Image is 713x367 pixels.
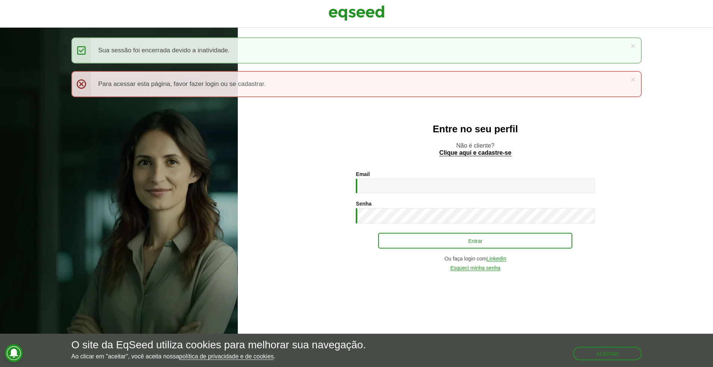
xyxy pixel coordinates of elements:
a: política de privacidade e de cookies [179,354,274,360]
p: Ao clicar em "aceitar", você aceita nossa . [71,353,366,360]
div: Sua sessão foi encerrada devido a inatividade. [71,37,642,64]
label: Email [356,172,370,177]
p: Não é cliente? [253,142,698,156]
a: Clique aqui e cadastre-se [439,150,511,156]
a: × [631,75,635,83]
h2: Entre no seu perfil [253,124,698,135]
a: LinkedIn [486,256,506,262]
div: Ou faça login com [356,256,595,262]
button: Aceitar [573,347,642,360]
label: Senha [356,201,371,206]
button: Entrar [378,233,572,249]
h5: O site da EqSeed utiliza cookies para melhorar sua navegação. [71,339,366,351]
img: EqSeed Logo [329,4,384,22]
a: Esqueci minha senha [450,265,500,271]
div: Para acessar esta página, favor fazer login ou se cadastrar. [71,71,642,97]
a: × [631,42,635,50]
